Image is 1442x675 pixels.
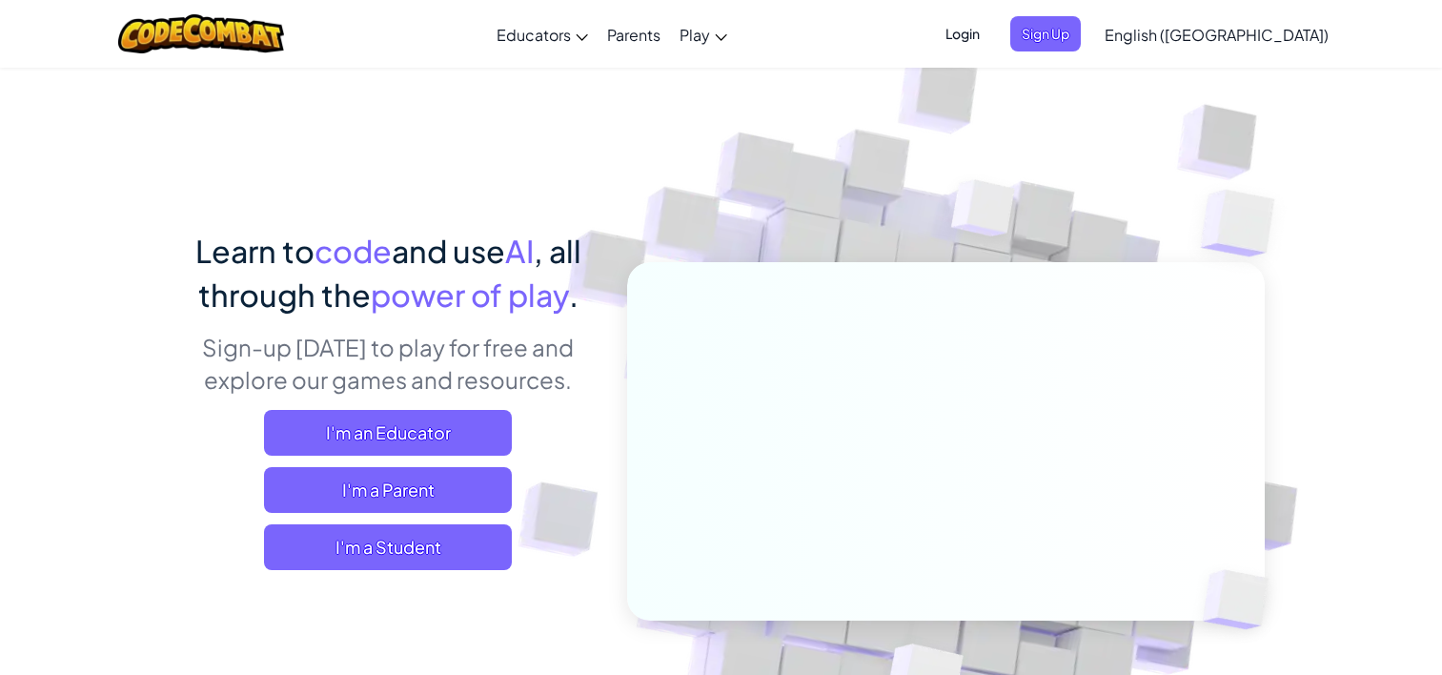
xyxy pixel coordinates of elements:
span: and use [392,232,505,270]
span: Learn to [195,232,315,270]
a: Parents [598,9,670,60]
span: Educators [497,25,571,45]
button: Sign Up [1010,16,1081,51]
span: code [315,232,392,270]
a: I'm a Parent [264,467,512,513]
p: Sign-up [DATE] to play for free and explore our games and resources. [178,331,599,396]
span: . [569,276,579,314]
img: Overlap cubes [1170,530,1313,669]
img: Overlap cubes [1163,143,1328,304]
span: AI [505,232,534,270]
button: I'm a Student [264,524,512,570]
span: English ([GEOGRAPHIC_DATA]) [1105,25,1329,45]
span: power of play [371,276,569,314]
span: Play [680,25,710,45]
a: Educators [487,9,598,60]
a: English ([GEOGRAPHIC_DATA]) [1095,9,1338,60]
img: CodeCombat logo [118,14,285,53]
button: Login [934,16,991,51]
a: I'm an Educator [264,410,512,456]
img: Overlap cubes [915,142,1052,284]
a: Play [670,9,737,60]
